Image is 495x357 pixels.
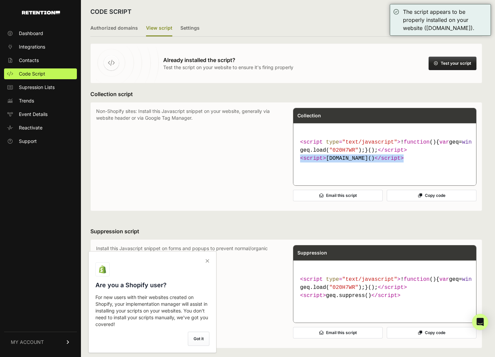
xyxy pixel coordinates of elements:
span: "020H7WR" [329,285,358,291]
label: Settings [180,21,200,36]
span: script [303,276,323,282]
a: Trends [4,95,77,106]
span: MY ACCOUNT [11,339,44,346]
div: The script appears to be properly installed on your website ([DOMAIN_NAME]). [403,8,487,32]
span: script [378,293,397,299]
span: < = > [300,139,401,145]
a: Code Script [4,68,77,79]
span: ( ) [404,139,436,145]
span: < = > [300,276,401,282]
button: Copy code [387,327,476,338]
a: MY ACCOUNT [4,332,77,352]
span: </ > [371,293,400,299]
p: Install this Javascript snippet on forms and popups to prevent normal/organic email collection. [96,245,280,343]
span: script [381,155,401,161]
div: Collection [293,108,476,123]
a: Integrations [4,41,77,52]
span: window [462,276,482,282]
span: script [303,155,323,161]
label: Got it [188,332,209,346]
h3: Suppression script [90,227,482,235]
span: script [384,147,404,153]
h3: Already installed the script? [163,56,293,64]
p: Test the script on your website to ensure it's firing properly [163,64,293,71]
p: Non-Shopify sites: Install this Javascript snippet on your website, generally via website header ... [96,108,280,205]
span: "text/javascript" [342,139,397,145]
span: function [404,139,430,145]
span: type [326,139,339,145]
span: window [462,139,482,145]
span: type [326,276,339,282]
span: </ > [378,147,407,153]
span: Supression Lists [19,84,55,91]
span: < > [300,293,326,299]
span: "text/javascript" [342,276,397,282]
button: Test your script [429,57,476,70]
p: For new users with their websites created on Shopify, your implementation manager will assist in ... [95,294,209,328]
h3: Are you a Shopify user? [95,280,209,290]
span: Contacts [19,57,39,64]
span: Code Script [19,70,45,77]
label: View script [146,21,172,36]
button: Copy code [387,190,476,201]
span: ( ) [404,276,436,282]
code: [DOMAIN_NAME]() [297,136,472,165]
span: Event Details [19,111,48,118]
span: script [303,293,323,299]
a: Dashboard [4,28,77,39]
code: geq.suppress() [297,273,472,302]
span: var [439,276,449,282]
h3: Collection script [90,90,482,98]
span: < > [300,155,326,161]
button: Email this script [293,327,383,338]
h2: CODE SCRIPT [90,7,132,17]
a: Contacts [4,55,77,66]
span: </ > [378,285,407,291]
a: Event Details [4,109,77,120]
span: "020H7WR" [329,147,358,153]
span: function [404,276,430,282]
span: Dashboard [19,30,43,37]
a: Support [4,136,77,147]
img: Retention.com [22,11,60,14]
div: Open Intercom Messenger [472,314,488,330]
a: Supression Lists [4,82,77,93]
img: Shopify [98,265,107,273]
span: Integrations [19,43,45,50]
span: </ > [375,155,404,161]
div: Suppression [293,245,476,260]
span: Reactivate [19,124,42,131]
span: Support [19,138,37,145]
a: Reactivate [4,122,77,133]
span: Trends [19,97,34,104]
span: var [439,139,449,145]
span: script [303,139,323,145]
label: Authorized domains [90,21,138,36]
button: Email this script [293,190,383,201]
span: script [384,285,404,291]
